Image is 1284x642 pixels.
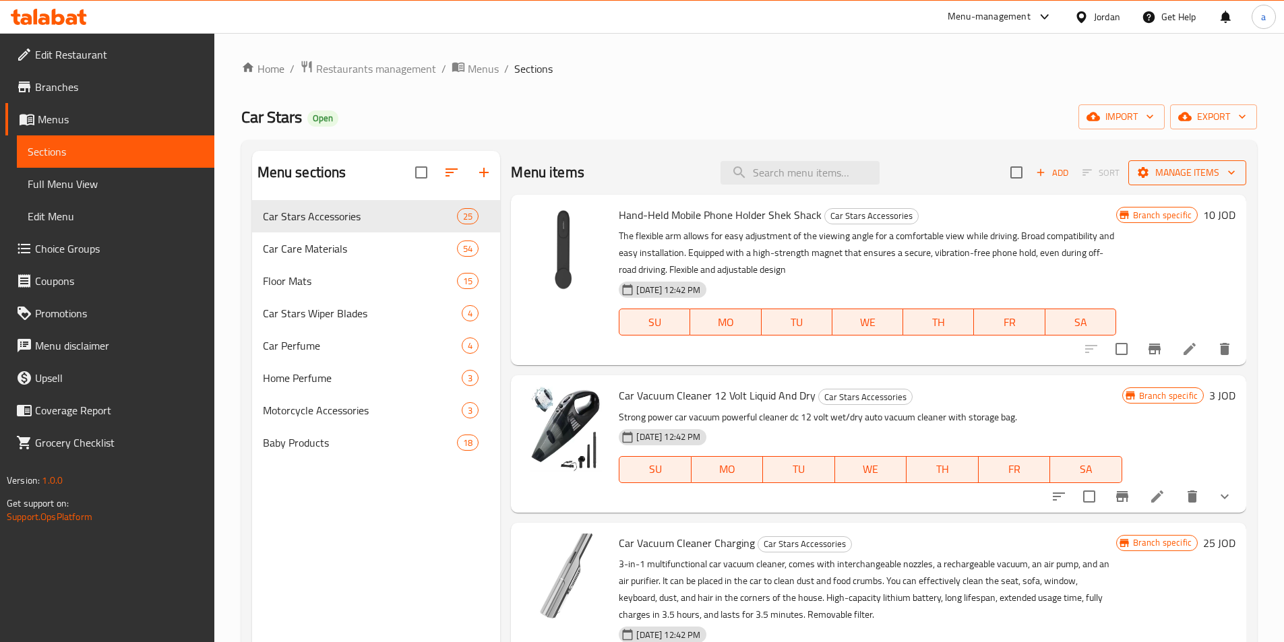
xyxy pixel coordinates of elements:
[28,208,204,224] span: Edit Menu
[35,402,204,418] span: Coverage Report
[1002,158,1031,187] span: Select section
[979,456,1051,483] button: FR
[1209,386,1235,405] h6: 3 JOD
[1203,205,1235,224] h6: 10 JOD
[457,240,479,257] div: items
[5,38,214,71] a: Edit Restaurant
[5,71,214,103] a: Branches
[840,459,902,479] span: WE
[1128,209,1197,222] span: Branch specific
[1050,456,1122,483] button: SA
[7,508,92,525] a: Support.OpsPlatform
[5,265,214,297] a: Coupons
[1051,313,1111,332] span: SA
[619,409,1122,426] p: Strong power car vacuum powerful cleaner dc 12 volt wet/dry auto vacuum cleaner with storage bag.
[504,61,509,77] li: /
[462,404,478,417] span: 3
[441,61,446,77] li: /
[28,143,204,160] span: Sections
[1074,162,1128,183] span: Select section first
[17,168,214,200] a: Full Menu View
[252,265,501,297] div: Floor Mats15
[468,156,500,189] button: Add section
[692,456,764,483] button: MO
[835,456,907,483] button: WE
[1149,488,1165,505] a: Edit menu item
[5,329,214,362] a: Menu disclaimer
[1139,164,1235,181] span: Manage items
[1043,480,1075,513] button: sort-choices
[462,307,478,320] span: 4
[5,426,214,459] a: Grocery Checklist
[1107,335,1136,363] span: Select to update
[457,273,479,289] div: items
[5,103,214,135] a: Menus
[758,536,851,552] span: Car Stars Accessories
[468,61,499,77] span: Menus
[1089,108,1154,125] span: import
[1075,482,1103,511] span: Select to update
[767,313,827,332] span: TU
[838,313,898,332] span: WE
[263,240,458,257] div: Car Care Materials
[824,208,919,224] div: Car Stars Accessories
[458,210,478,223] span: 25
[1182,341,1198,357] a: Edit menu item
[1261,9,1266,24] span: a
[758,536,852,552] div: Car Stars Accessories
[912,459,973,479] span: TH
[1056,459,1117,479] span: SA
[457,208,479,224] div: items
[1134,389,1203,402] span: Branch specific
[7,472,40,489] span: Version:
[625,313,685,332] span: SU
[903,309,974,335] button: TH
[762,309,832,335] button: TU
[241,60,1257,77] nav: breadcrumb
[35,338,204,354] span: Menu disclaimer
[462,340,478,352] span: 4
[1031,162,1074,183] button: Add
[252,200,501,232] div: Car Stars Accessories25
[35,305,204,321] span: Promotions
[252,297,501,329] div: Car Stars Wiper Blades4
[511,162,584,183] h2: Menu items
[819,389,912,405] span: Car Stars Accessories
[452,60,499,77] a: Menus
[979,313,1039,332] span: FR
[1209,333,1241,365] button: delete
[263,305,462,321] div: Car Stars Wiper Blades
[631,629,706,641] span: [DATE] 12:42 PM
[252,232,501,265] div: Car Care Materials54
[631,284,706,296] span: [DATE] 12:42 PM
[522,386,608,472] img: Car Vacuum Cleaner 12 Volt Liquid And Dry
[1176,480,1209,513] button: delete
[619,556,1115,623] p: 3-in-1 multifunctional car vacuum cleaner, comes with interchangeable nozzles, a rechargeable vac...
[696,313,756,332] span: MO
[462,338,479,354] div: items
[5,232,214,265] a: Choice Groups
[17,135,214,168] a: Sections
[263,208,458,224] div: Car Stars Accessories
[7,494,69,512] span: Get support on:
[984,459,1045,479] span: FR
[1034,165,1070,181] span: Add
[974,309,1045,335] button: FR
[5,297,214,329] a: Promotions
[619,205,822,225] span: Hand-Held Mobile Phone Holder Shek Shack
[458,243,478,255] span: 54
[768,459,830,479] span: TU
[462,402,479,418] div: items
[263,273,458,289] div: Floor Mats
[263,402,462,418] span: Motorcycle Accessories
[690,309,761,335] button: MO
[909,313,969,332] span: TH
[263,435,458,451] span: Baby Products
[252,195,501,464] nav: Menu sections
[257,162,346,183] h2: Menu sections
[241,102,302,132] span: Car Stars
[290,61,295,77] li: /
[1203,534,1235,552] h6: 25 JOD
[619,533,755,553] span: Car Vacuum Cleaner Charging
[263,338,462,354] div: Car Perfume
